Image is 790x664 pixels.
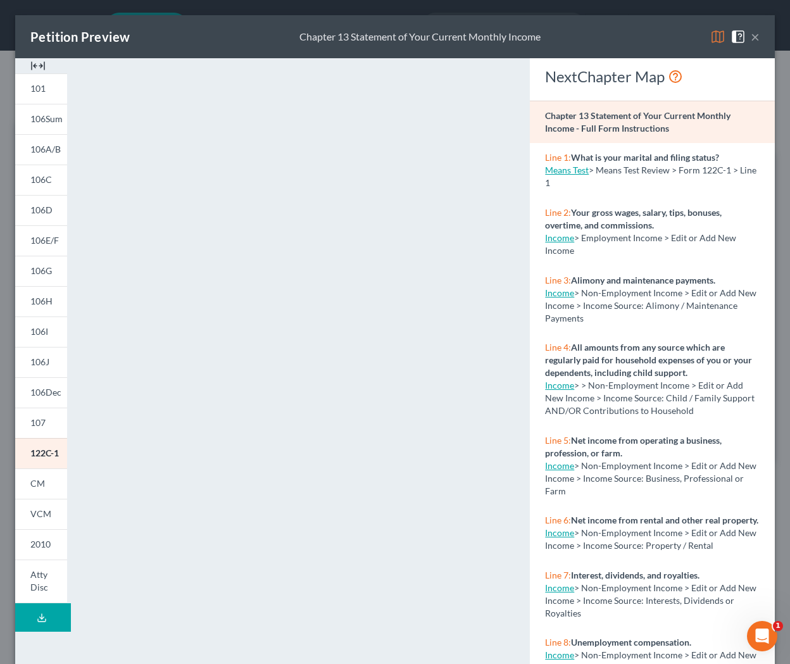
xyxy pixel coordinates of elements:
[545,570,571,580] span: Line 7:
[15,316,67,347] a: 106I
[773,621,783,631] span: 1
[545,649,574,660] a: Income
[30,417,46,428] span: 107
[15,225,67,256] a: 106E/F
[15,73,67,104] a: 101
[15,377,67,408] a: 106Dec
[30,204,53,215] span: 106D
[30,144,61,154] span: 106A/B
[571,515,758,525] strong: Net income from rental and other real property.
[30,174,52,185] span: 106C
[545,460,574,471] a: Income
[545,527,574,538] a: Income
[15,104,67,134] a: 106Sum
[545,582,574,593] a: Income
[730,29,746,44] img: help-close-5ba153eb36485ed6c1ea00a893f15db1cb9b99d6cae46e1a8edb6c62d00a1a76.svg
[30,539,51,549] span: 2010
[545,232,574,243] a: Income
[15,347,67,377] a: 106J
[545,460,756,496] span: > Non-Employment Income > Edit or Add New Income > Income Source: Business, Professional or Farm
[571,275,715,285] strong: Alimony and maintenance payments.
[30,508,51,519] span: VCM
[30,58,46,73] img: expand-e0f6d898513216a626fdd78e52531dac95497ffd26381d4c15ee2fc46db09dca.svg
[30,83,46,94] span: 101
[571,570,699,580] strong: Interest, dividends, and royalties.
[15,499,67,529] a: VCM
[747,621,777,651] iframe: Intercom live chat
[545,435,571,446] span: Line 5:
[545,380,574,391] a: Income
[30,326,48,337] span: 106I
[545,207,722,230] strong: Your gross wages, salary, tips, bonuses, overtime, and commissions.
[545,110,730,134] strong: Chapter 13 Statement of Your Current Monthly Income - Full Form Instructions
[545,66,760,87] div: NextChapter Map
[545,207,571,218] span: Line 2:
[545,582,756,618] span: > Non-Employment Income > Edit or Add New Income > Income Source: Interests, Dividends or Royalties
[15,529,67,560] a: 2010
[30,113,63,124] span: 106Sum
[751,29,760,44] button: ×
[30,28,130,46] div: Petition Preview
[545,232,736,256] span: > Employment Income > Edit or Add New Income
[545,287,756,323] span: > Non-Employment Income > Edit or Add New Income > Income Source: Alimony / Maintenance Payments
[30,569,48,592] span: Atty Disc
[299,30,541,44] div: Chapter 13 Statement of Your Current Monthly Income
[545,435,722,458] strong: Net income from operating a business, profession, or farm.
[710,29,725,44] img: map-eea8200ae884c6f1103ae1953ef3d486a96c86aabb227e865a55264e3737af1f.svg
[545,637,571,648] span: Line 8:
[545,275,571,285] span: Line 3:
[545,287,574,298] a: Income
[30,356,49,367] span: 106J
[545,515,571,525] span: Line 6:
[15,560,67,603] a: Atty Disc
[15,438,67,468] a: 122C-1
[30,235,59,246] span: 106E/F
[15,134,67,165] a: 106A/B
[30,478,45,489] span: CM
[15,195,67,225] a: 106D
[571,152,719,163] strong: What is your marital and filing status?
[545,165,756,188] span: > Means Test Review > Form 122C-1 > Line 1
[30,448,59,458] span: 122C-1
[30,296,53,306] span: 106H
[545,527,756,551] span: > Non-Employment Income > Edit or Add New Income > Income Source: Property / Rental
[15,256,67,286] a: 106G
[30,265,52,276] span: 106G
[30,387,61,398] span: 106Dec
[545,165,589,175] a: Means Test
[15,468,67,499] a: CM
[545,342,752,378] strong: All amounts from any source which are regularly paid for household expenses of you or your depend...
[545,152,571,163] span: Line 1:
[571,637,691,648] strong: Unemployment compensation.
[545,342,571,353] span: Line 4:
[15,408,67,438] a: 107
[545,380,755,416] span: > > Non-Employment Income > Edit or Add New Income > Income Source: Child / Family Support AND/OR...
[15,165,67,195] a: 106C
[15,286,67,316] a: 106H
